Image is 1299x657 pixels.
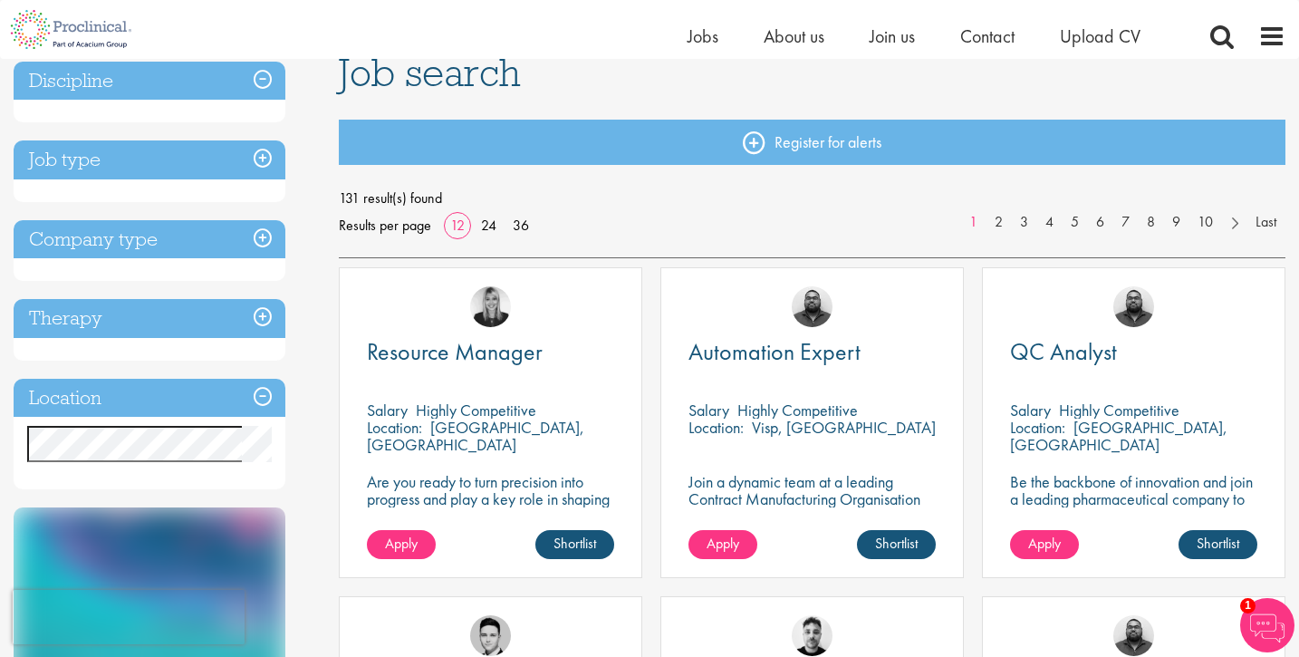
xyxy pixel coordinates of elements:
[470,615,511,656] img: Connor Lynes
[857,530,936,559] a: Shortlist
[1138,212,1164,233] a: 8
[506,216,535,235] a: 36
[1010,341,1257,363] a: QC Analyst
[688,336,861,367] span: Automation Expert
[475,216,503,235] a: 24
[688,341,936,363] a: Automation Expert
[1010,400,1051,420] span: Salary
[1010,473,1257,542] p: Be the backbone of innovation and join a leading pharmaceutical company to help keep life-changin...
[1087,212,1113,233] a: 6
[792,286,832,327] img: Ashley Bennett
[385,534,418,553] span: Apply
[14,62,285,101] h3: Discipline
[707,534,739,553] span: Apply
[1113,615,1154,656] img: Ashley Bennett
[367,473,614,525] p: Are you ready to turn precision into progress and play a key role in shaping the future of pharma...
[367,417,584,455] p: [GEOGRAPHIC_DATA], [GEOGRAPHIC_DATA]
[367,400,408,420] span: Salary
[339,120,1286,165] a: Register for alerts
[470,286,511,327] img: Janelle Jones
[1010,530,1079,559] a: Apply
[535,530,614,559] a: Shortlist
[1010,417,1065,438] span: Location:
[367,341,614,363] a: Resource Manager
[1036,212,1063,233] a: 4
[13,590,245,644] iframe: reCAPTCHA
[1163,212,1189,233] a: 9
[444,216,471,235] a: 12
[367,417,422,438] span: Location:
[688,473,936,559] p: Join a dynamic team at a leading Contract Manufacturing Organisation (CMO) and contribute to grou...
[339,48,521,97] span: Job search
[14,140,285,179] h3: Job type
[737,400,858,420] p: Highly Competitive
[1240,598,1294,652] img: Chatbot
[1011,212,1037,233] a: 3
[1062,212,1088,233] a: 5
[688,400,729,420] span: Salary
[1179,530,1257,559] a: Shortlist
[14,299,285,338] h3: Therapy
[1028,534,1061,553] span: Apply
[1060,24,1140,48] a: Upload CV
[986,212,1012,233] a: 2
[688,530,757,559] a: Apply
[764,24,824,48] a: About us
[1010,336,1117,367] span: QC Analyst
[339,212,431,239] span: Results per page
[1010,417,1227,455] p: [GEOGRAPHIC_DATA], [GEOGRAPHIC_DATA]
[1112,212,1139,233] a: 7
[1240,598,1256,614] span: 1
[870,24,915,48] a: Join us
[367,336,543,367] span: Resource Manager
[416,400,536,420] p: Highly Competitive
[960,212,986,233] a: 1
[14,379,285,418] h3: Location
[14,220,285,259] h3: Company type
[688,24,718,48] a: Jobs
[1246,212,1285,233] a: Last
[792,615,832,656] img: Dean Fisher
[1188,212,1222,233] a: 10
[960,24,1015,48] a: Contact
[339,185,1286,212] span: 131 result(s) found
[1059,400,1179,420] p: Highly Competitive
[367,530,436,559] a: Apply
[752,417,936,438] p: Visp, [GEOGRAPHIC_DATA]
[1113,286,1154,327] img: Ashley Bennett
[688,417,744,438] span: Location:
